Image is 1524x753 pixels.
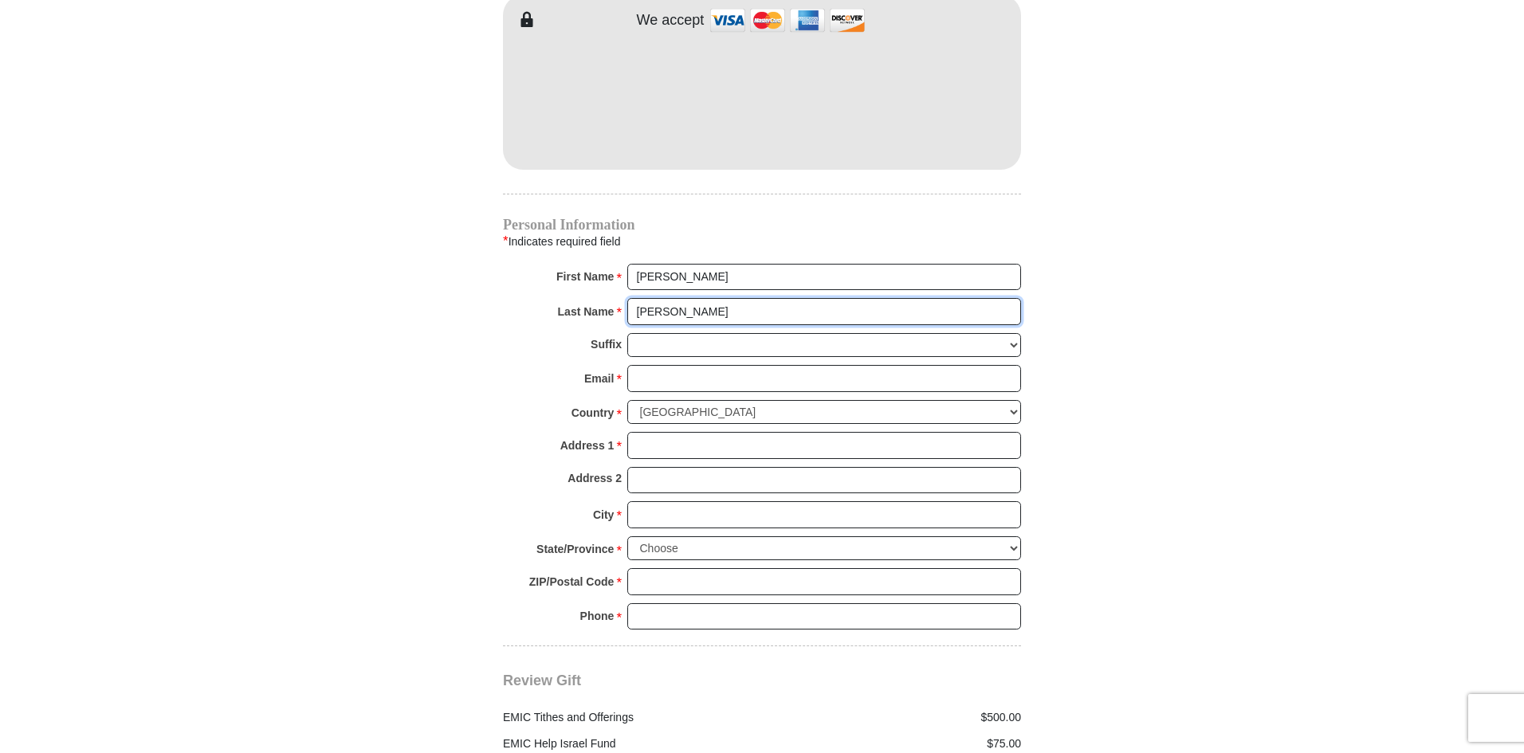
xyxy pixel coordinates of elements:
[580,605,615,627] strong: Phone
[708,3,867,37] img: credit cards accepted
[503,218,1021,231] h4: Personal Information
[762,735,1030,752] div: $75.00
[637,12,705,29] h4: We accept
[560,434,615,457] strong: Address 1
[503,673,581,688] span: Review Gift
[558,300,615,323] strong: Last Name
[568,467,622,489] strong: Address 2
[593,504,614,526] strong: City
[584,367,614,390] strong: Email
[591,333,622,355] strong: Suffix
[529,571,615,593] strong: ZIP/Postal Code
[556,265,614,288] strong: First Name
[503,231,1021,252] div: Indicates required field
[762,709,1030,726] div: $500.00
[495,735,763,752] div: EMIC Help Israel Fund
[536,538,614,560] strong: State/Province
[495,709,763,726] div: EMIC Tithes and Offerings
[571,402,615,424] strong: Country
